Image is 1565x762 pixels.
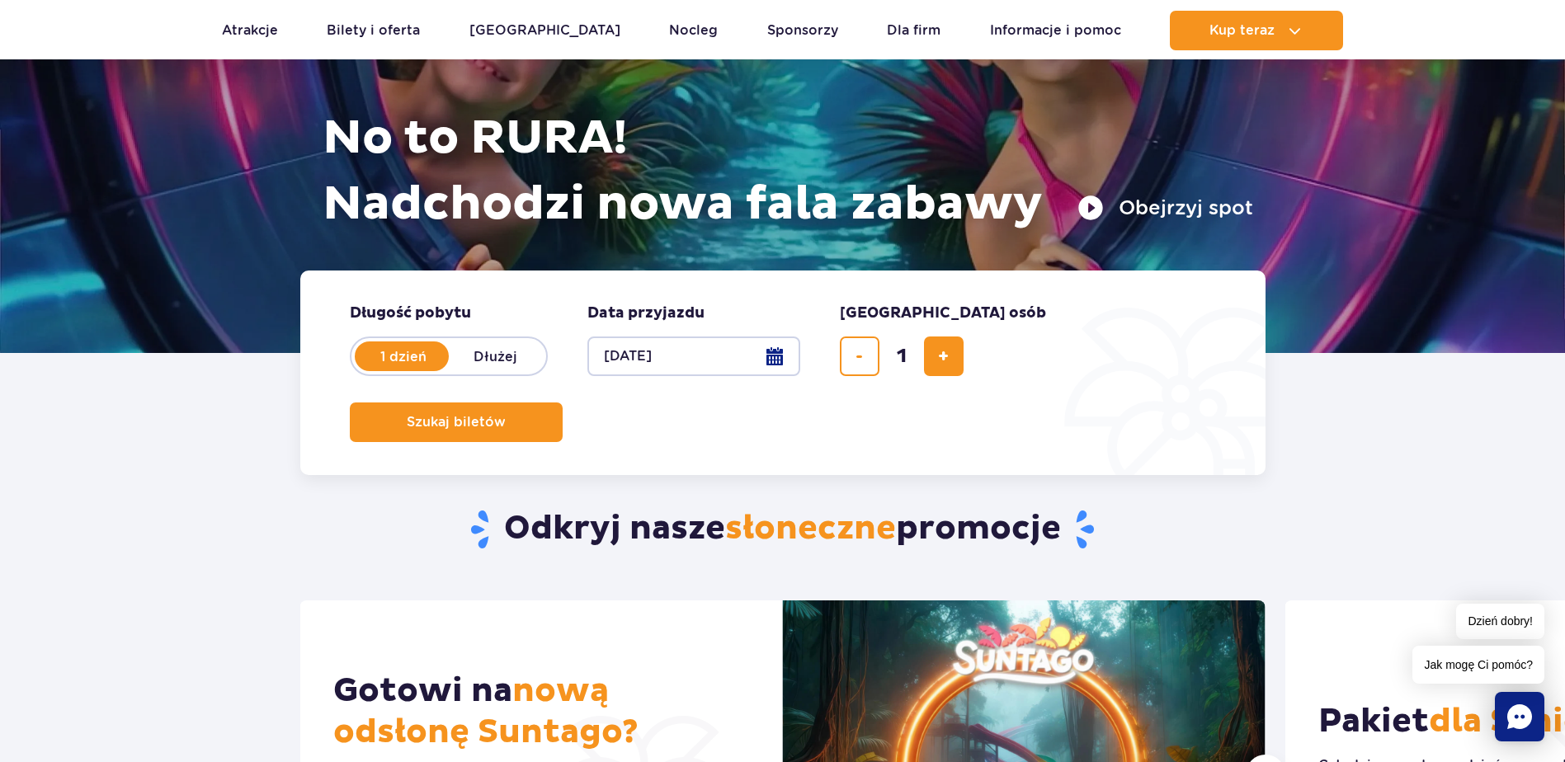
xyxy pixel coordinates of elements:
a: Bilety i oferta [327,11,420,50]
h2: Odkryj nasze promocje [299,508,1266,551]
label: 1 dzień [356,339,450,374]
span: Dzień dobry! [1456,604,1544,639]
a: Dla firm [887,11,940,50]
button: usuń bilet [840,336,879,376]
div: Chat [1495,692,1544,741]
form: Planowanie wizyty w Park of Poland [300,270,1266,475]
span: Kup teraz [1209,23,1275,38]
span: Data przyjazdu [587,303,705,323]
span: Szukaj biletów [407,415,506,430]
span: nową odsłonę Suntago? [333,670,639,753]
h1: No to RURA! Nadchodzi nowa fala zabawy [323,106,1253,238]
button: Obejrzyj spot [1077,195,1253,221]
button: [DATE] [587,336,800,376]
label: Dłużej [449,339,543,374]
a: Sponsorzy [767,11,838,50]
span: [GEOGRAPHIC_DATA] osób [840,303,1046,323]
span: Jak mogę Ci pomóc? [1412,646,1544,684]
h2: Gotowi na [333,670,750,753]
span: słoneczne [725,508,896,549]
button: Kup teraz [1170,11,1343,50]
a: Informacje i pomoc [990,11,1121,50]
a: Nocleg [669,11,718,50]
input: liczba biletów [882,336,922,376]
a: Atrakcje [222,11,278,50]
span: Długość pobytu [350,303,471,323]
a: [GEOGRAPHIC_DATA] [469,11,620,50]
button: dodaj bilet [924,336,964,376]
button: Szukaj biletów [350,402,563,442]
